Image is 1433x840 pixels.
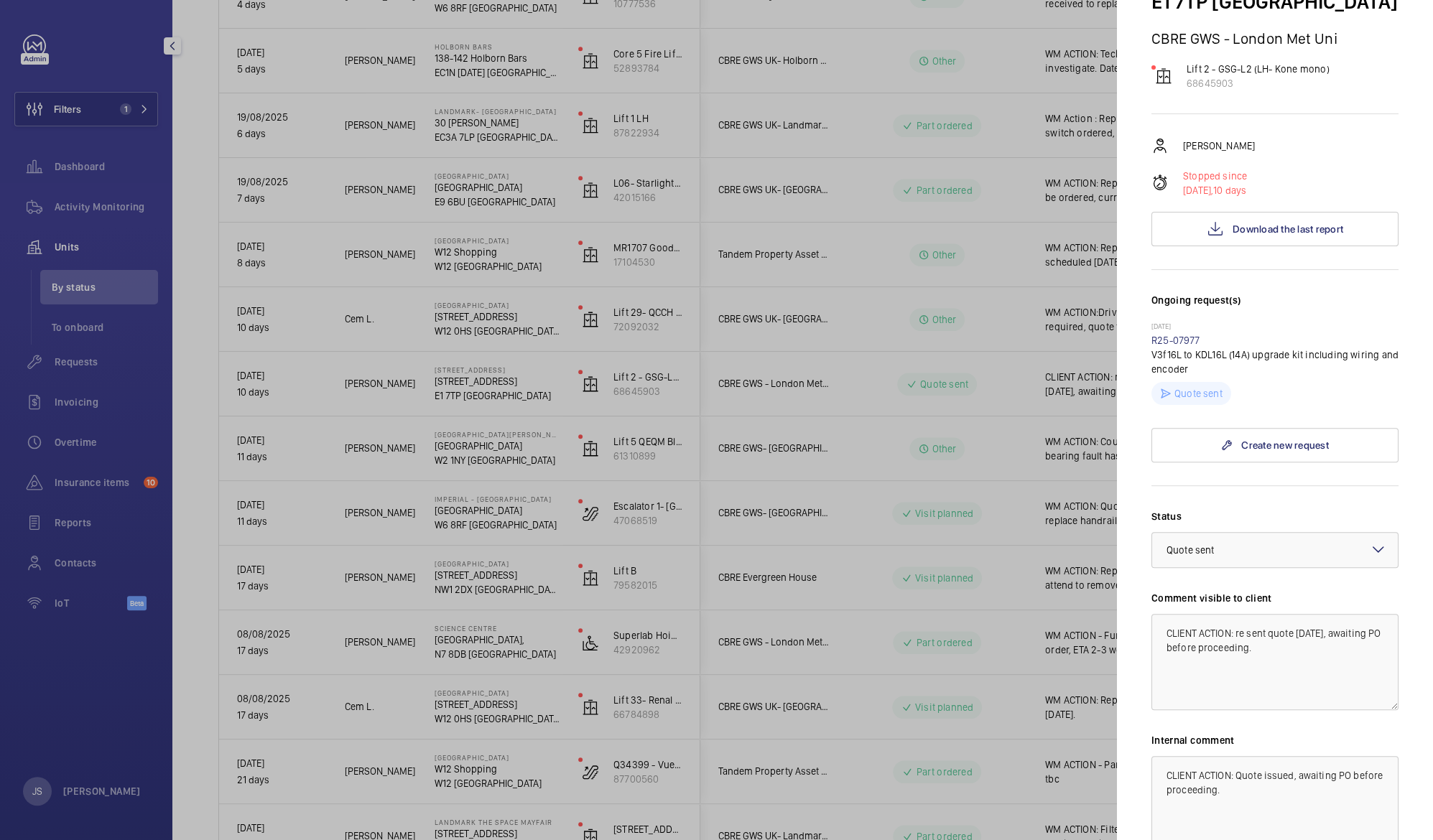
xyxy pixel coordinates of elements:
[1151,322,1399,333] p: [DATE]
[1151,212,1399,246] button: Download the last report
[1151,509,1399,523] label: Status
[1167,544,1214,556] span: Quote sent
[1151,591,1399,605] label: Comment visible to client
[1183,183,1247,197] p: 10 days
[1151,428,1399,462] a: Create new request
[1233,223,1343,235] span: Download the last report
[1187,76,1330,90] p: 68645903
[1151,293,1399,322] h3: Ongoing request(s)
[1174,386,1223,401] p: Quote sent
[1151,335,1200,346] a: R25-07977
[1151,29,1399,47] p: CBRE GWS - London Met Uni
[1183,169,1247,183] p: Stopped since
[1151,347,1399,376] p: V3f16L to KDL16L (14A) upgrade kit including wiring and encoder
[1183,139,1255,153] p: [PERSON_NAME]
[1155,67,1172,85] img: elevator.svg
[1151,733,1399,747] label: Internal comment
[1187,62,1330,76] p: Lift 2 - GSG-L2 (LH- Kone mono)
[1183,185,1213,196] span: [DATE],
